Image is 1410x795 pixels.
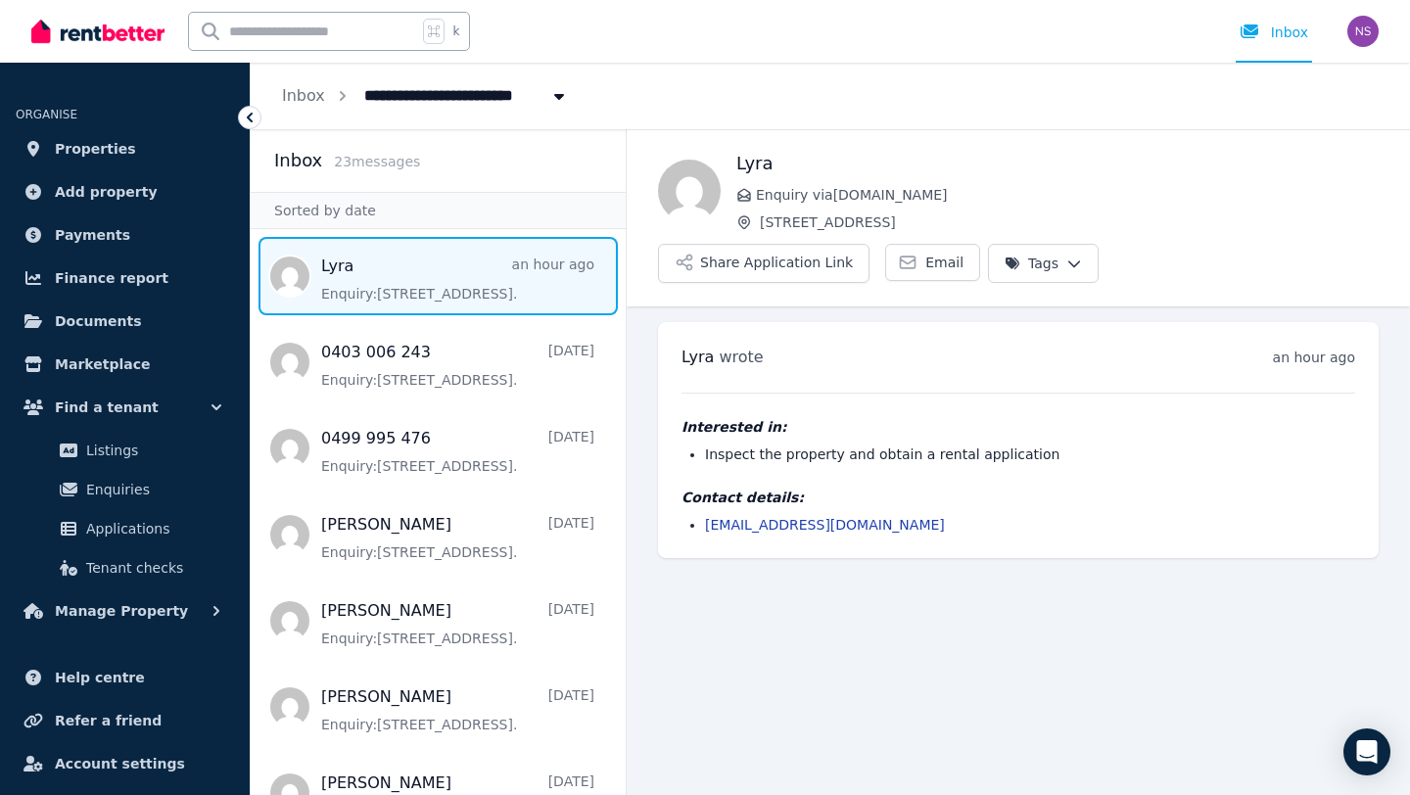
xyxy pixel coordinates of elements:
a: [PERSON_NAME][DATE]Enquiry:[STREET_ADDRESS]. [321,599,594,648]
div: Sorted by date [251,192,626,229]
button: Find a tenant [16,388,234,427]
span: Documents [55,309,142,333]
span: Tags [1005,254,1058,273]
span: Help centre [55,666,145,689]
a: Email [885,244,980,281]
button: Tags [988,244,1099,283]
h2: Inbox [274,147,322,174]
a: Payments [16,215,234,255]
a: Inbox [282,86,325,105]
button: Share Application Link [658,244,869,283]
a: Tenant checks [23,548,226,587]
img: Neil Shams [1347,16,1379,47]
span: Listings [86,439,218,462]
li: Inspect the property and obtain a rental application [705,444,1355,464]
span: Lyra [681,348,714,366]
a: Properties [16,129,234,168]
a: Marketplace [16,345,234,384]
a: Applications [23,509,226,548]
div: Inbox [1240,23,1308,42]
h4: Contact details: [681,488,1355,507]
span: wrote [719,348,763,366]
span: k [452,23,459,39]
a: Enquiries [23,470,226,509]
span: ORGANISE [16,108,77,121]
span: Enquiry via [DOMAIN_NAME] [756,185,1379,205]
a: Account settings [16,744,234,783]
a: [PERSON_NAME][DATE]Enquiry:[STREET_ADDRESS]. [321,685,594,734]
a: 0499 995 476[DATE]Enquiry:[STREET_ADDRESS]. [321,427,594,476]
nav: Breadcrumb [251,63,600,129]
span: 23 message s [334,154,420,169]
img: RentBetter [31,17,164,46]
a: Help centre [16,658,234,697]
a: 0403 006 243[DATE]Enquiry:[STREET_ADDRESS]. [321,341,594,390]
a: Documents [16,302,234,341]
a: Finance report [16,258,234,298]
h1: Lyra [736,150,1379,177]
span: Tenant checks [86,556,218,580]
a: Lyraan hour agoEnquiry:[STREET_ADDRESS]. [321,255,594,304]
a: Add property [16,172,234,211]
span: Email [925,253,963,272]
h4: Interested in: [681,417,1355,437]
span: Refer a friend [55,709,162,732]
span: Marketplace [55,352,150,376]
a: [PERSON_NAME][DATE]Enquiry:[STREET_ADDRESS]. [321,513,594,562]
time: an hour ago [1273,350,1355,365]
span: Payments [55,223,130,247]
a: [EMAIL_ADDRESS][DOMAIN_NAME] [705,517,945,533]
span: Add property [55,180,158,204]
span: [STREET_ADDRESS] [760,212,1379,232]
span: Finance report [55,266,168,290]
a: Listings [23,431,226,470]
span: Find a tenant [55,396,159,419]
span: Properties [55,137,136,161]
span: Manage Property [55,599,188,623]
span: Enquiries [86,478,218,501]
img: Lyra [658,160,721,222]
button: Manage Property [16,591,234,631]
span: Applications [86,517,218,540]
div: Open Intercom Messenger [1343,728,1390,775]
span: Account settings [55,752,185,775]
a: Refer a friend [16,701,234,740]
